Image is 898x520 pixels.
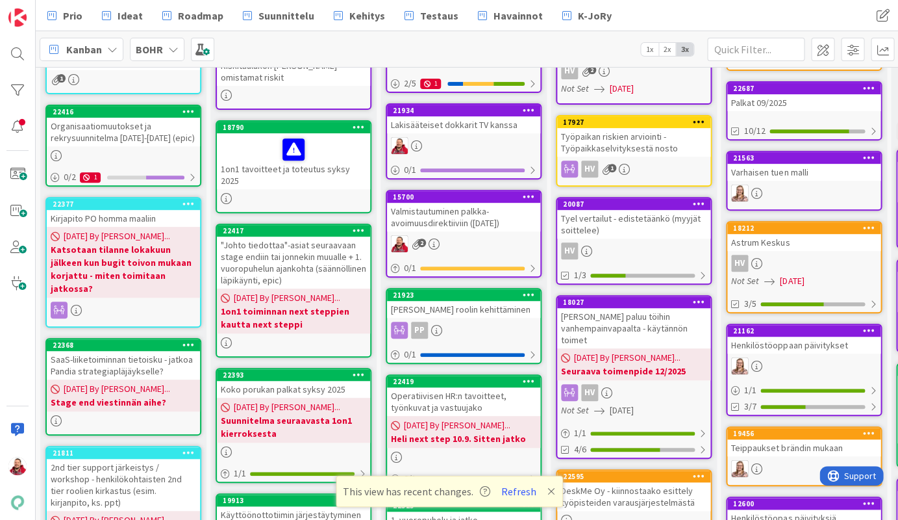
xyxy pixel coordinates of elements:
[51,396,196,409] b: Stage end viestinnän aihe?
[727,428,880,439] div: 19456
[387,137,540,154] div: JS
[744,297,756,311] span: 3/5
[411,322,428,339] div: PP
[391,432,536,445] b: Heli next step 10.9. Sitten jatko
[217,465,370,482] div: 1/1
[727,460,880,477] div: IH
[561,365,706,378] b: Seuraava toimenpide 12/2025
[349,8,385,23] span: Kehitys
[387,260,540,276] div: 0/1
[676,43,693,56] span: 3x
[393,377,540,386] div: 22419
[574,351,680,365] span: [DATE] By [PERSON_NAME]...
[53,341,200,350] div: 22368
[727,83,880,94] div: 22687
[387,191,540,203] div: 15700
[707,38,804,61] input: Quick Filter...
[574,443,586,456] span: 4/6
[155,4,231,27] a: Roadmap
[581,161,598,177] div: HV
[556,197,712,285] a: 20087Tyel vertailut - edistetäänkö (myyjät soittelee)HV1/3
[386,190,542,278] a: 15700Valmistautuminen palkka-avoimuusdirektiiviin ([DATE])JS0/1
[578,8,612,23] span: K-JoRy
[217,225,370,237] div: 22417
[744,124,766,138] span: 10/12
[47,198,200,227] div: 22377Kirjapito PO homma maaliin
[387,105,540,133] div: 21934Lakisääteiset dokkarit TV kanssa
[404,77,416,90] span: 2 / 5
[47,339,200,380] div: 22368SaaS-liiketoiminnan tietoisku - jatkoa Pandia strategiapläjäykselle?
[726,324,882,416] a: 21162Henkilöstöoppaan päivityksetIH1/13/7
[727,152,880,164] div: 21563
[136,43,163,56] b: BOHR
[45,338,201,435] a: 22368SaaS-liiketoiminnan tietoisku - jatkoa Pandia strategiapläjäykselle?[DATE] By [PERSON_NAME]....
[658,43,676,56] span: 2x
[744,383,756,397] span: 1 / 1
[94,4,151,27] a: Ideat
[557,198,710,239] div: 20087Tyel vertailut - edistetäänkö (myyjät soittelee)
[557,482,710,511] div: DeskMe Oy - kiinnostaako esittely työpisteiden varausjärjestelmästä
[387,322,540,339] div: PP
[64,382,170,396] span: [DATE] By [PERSON_NAME]...
[556,295,712,459] a: 18027[PERSON_NAME] paluu töihin vanhempainvapaalta - käytännön toimet[DATE] By [PERSON_NAME]...Se...
[727,222,880,251] div: 18212Astrum Keskus
[387,289,540,301] div: 21923
[726,426,882,486] a: 19456Teippaukset brändin mukaanIH
[64,170,76,184] span: 0 / 2
[234,400,340,414] span: [DATE] By [PERSON_NAME]...
[387,191,540,231] div: 15700Valmistautuminen palkka-avoimuusdirektiiviin ([DATE])
[731,460,748,477] img: IH
[561,404,589,416] i: Not Set
[47,459,200,511] div: 2nd tier support järkeistys / workshop - henkilökohtaisten 2nd tier roolien kirkastus (esim. kirj...
[557,425,710,441] div: 1/1
[40,4,90,27] a: Prio
[47,339,200,351] div: 22368
[497,483,541,500] button: Refresh
[561,83,589,94] i: Not Set
[727,164,880,181] div: Varhaisen tuen malli
[387,387,540,416] div: Operatiivisen HR:n tavoitteet, työnkuvat ja vastuujako
[57,74,66,83] span: 1
[45,105,201,187] a: 22416Organisaatiomuutokset ja rekrysuunnitelma [DATE]-[DATE] (epic)0/21
[47,351,200,380] div: SaaS-liiketoiminnan tietoisku - jatkoa Pandia strategiapläjäykselle?
[733,84,880,93] div: 22687
[387,75,540,92] div: 2/51
[727,498,880,510] div: 12600
[217,381,370,398] div: Koko porukan palkat syksy 2025
[386,103,542,179] a: 21934Lakisääteiset dokkarit TV kanssaJS0/1
[733,224,880,233] div: 18212
[780,274,804,288] span: [DATE]
[727,185,880,201] div: IH
[66,42,102,57] span: Kanban
[727,83,880,111] div: 22687Palkat 09/2025
[234,291,340,305] span: [DATE] By [PERSON_NAME]...
[235,4,322,27] a: Suunnittelu
[470,4,551,27] a: Havainnot
[727,255,880,272] div: HV
[731,255,748,272] div: HV
[404,419,510,432] span: [DATE] By [PERSON_NAME]...
[393,192,540,201] div: 15700
[404,472,416,486] span: 0 / 1
[420,8,458,23] span: Testaus
[733,153,880,162] div: 21563
[326,4,393,27] a: Kehitys
[726,221,882,313] a: 18212Astrum KeskusHVNot Set[DATE]3/5
[727,439,880,456] div: Teippaukset brändin mukaan
[63,8,82,23] span: Prio
[608,164,616,172] span: 1
[217,369,370,381] div: 22393
[727,152,880,181] div: 21563Varhaisen tuen malli
[391,137,408,154] img: JS
[64,229,170,243] span: [DATE] By [PERSON_NAME]...
[223,370,370,380] div: 22393
[387,301,540,318] div: [PERSON_NAME] roolin kehittäminen
[733,326,880,335] div: 21162
[557,161,710,177] div: HV
[47,169,200,185] div: 0/21
[610,404,634,417] span: [DATE]
[47,118,200,146] div: Organisaatiomuutokset ja rekrysuunnitelma [DATE]-[DATE] (epic)
[216,368,371,483] a: 22393Koko porukan palkat syksy 2025[DATE] By [PERSON_NAME]...Suunnitelma seuraavasta 1on1 kierrok...
[420,79,441,89] div: 1
[561,242,578,259] div: HV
